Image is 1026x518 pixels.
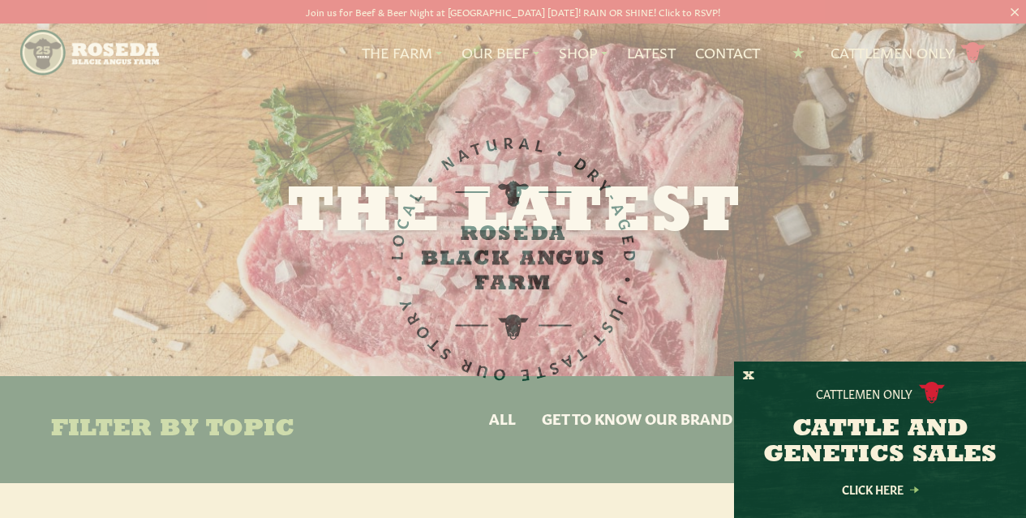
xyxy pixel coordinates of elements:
[362,42,442,63] a: The Farm
[831,39,986,67] a: Cattlemen Only
[98,182,929,246] h1: The Latest
[20,24,1005,82] nav: Main Navigation
[695,42,760,63] a: Contact
[542,409,732,430] button: Get to Know Our Brand
[816,385,912,401] p: Cattlemen Only
[51,3,975,20] p: Join us for Beef & Beer Night at [GEOGRAPHIC_DATA] [DATE]! RAIN OR SHINE! Click to RSVP!
[20,30,159,75] img: https://roseda.com/wp-content/uploads/2021/05/roseda-25-header.png
[51,417,294,443] h4: Filter By Topic
[743,368,754,385] button: X
[559,42,607,63] a: Shop
[754,417,1006,469] h3: CATTLE AND GENETICS SALES
[627,42,676,63] a: Latest
[807,484,953,494] a: Click Here
[489,409,516,430] button: All
[919,382,945,404] img: cattle-icon.svg
[461,42,539,63] a: Our Beef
